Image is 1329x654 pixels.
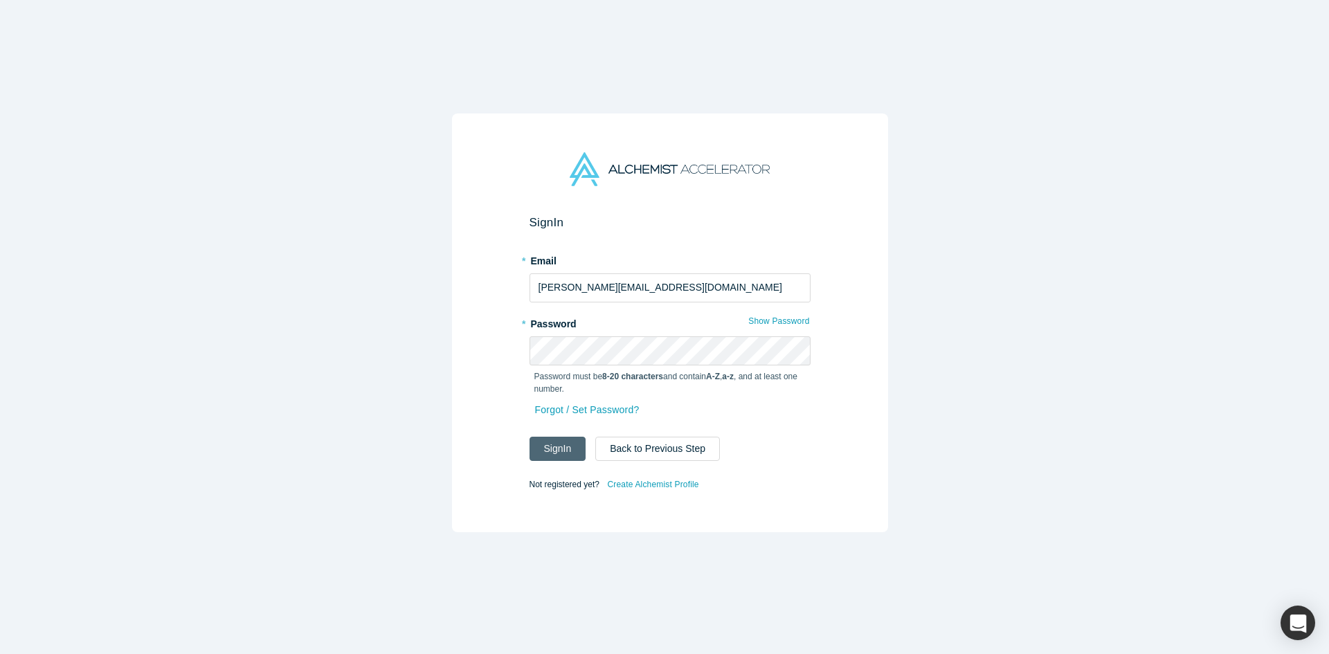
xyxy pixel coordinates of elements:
[606,475,699,493] a: Create Alchemist Profile
[534,370,806,395] p: Password must be and contain , , and at least one number.
[570,152,769,186] img: Alchemist Accelerator Logo
[530,249,811,269] label: Email
[530,215,811,230] h2: Sign In
[722,372,734,381] strong: a-z
[530,312,811,331] label: Password
[706,372,720,381] strong: A-Z
[602,372,663,381] strong: 8-20 characters
[595,437,720,461] button: Back to Previous Step
[530,479,599,489] span: Not registered yet?
[530,437,586,461] button: SignIn
[534,398,640,422] a: Forgot / Set Password?
[748,312,810,330] button: Show Password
